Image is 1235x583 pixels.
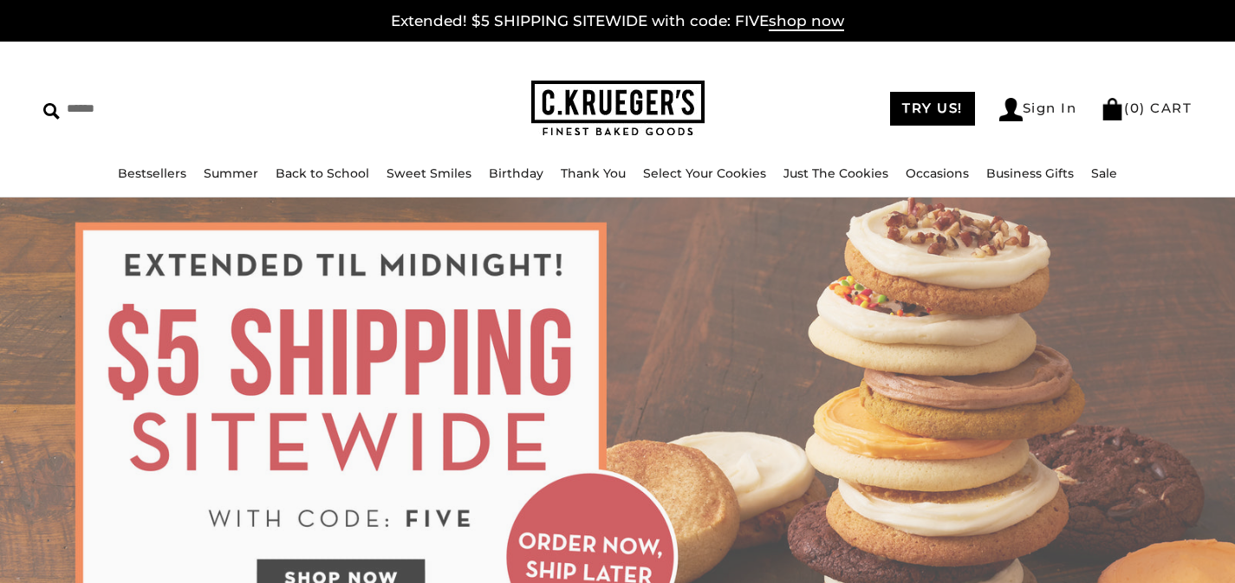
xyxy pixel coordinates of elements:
img: Search [43,103,60,120]
a: Summer [204,165,258,181]
a: Birthday [489,165,543,181]
span: 0 [1130,100,1141,116]
span: shop now [769,12,844,31]
img: C.KRUEGER'S [531,81,705,137]
a: Thank You [561,165,626,181]
a: Back to School [276,165,369,181]
img: Bag [1101,98,1124,120]
a: TRY US! [890,92,975,126]
a: Select Your Cookies [643,165,766,181]
a: Bestsellers [118,165,186,181]
a: Sale [1091,165,1117,181]
a: Sign In [999,98,1077,121]
a: Occasions [906,165,969,181]
a: Business Gifts [986,165,1074,181]
img: Account [999,98,1023,121]
a: Sweet Smiles [387,165,471,181]
input: Search [43,95,313,122]
a: Just The Cookies [783,165,888,181]
a: (0) CART [1101,100,1192,116]
a: Extended! $5 SHIPPING SITEWIDE with code: FIVEshop now [391,12,844,31]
